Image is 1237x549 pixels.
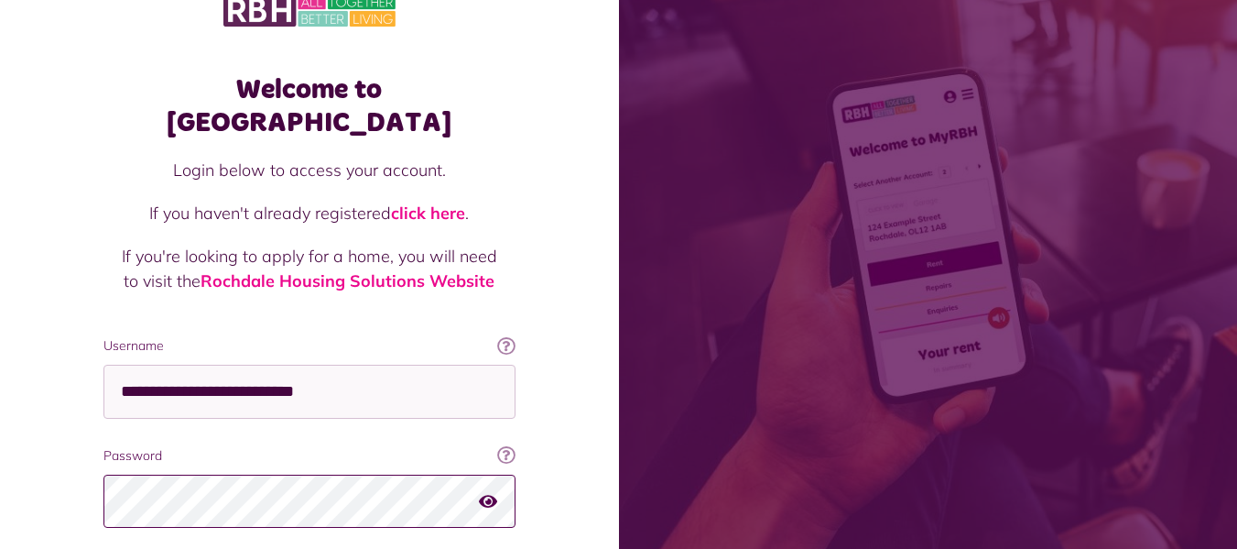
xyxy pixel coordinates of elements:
[122,244,497,293] p: If you're looking to apply for a home, you will need to visit the
[201,270,494,291] a: Rochdale Housing Solutions Website
[122,158,497,182] p: Login below to access your account.
[103,446,515,466] label: Password
[122,201,497,225] p: If you haven't already registered .
[391,203,465,224] a: click here
[103,336,515,356] label: Username
[103,73,515,139] h1: Welcome to [GEOGRAPHIC_DATA]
